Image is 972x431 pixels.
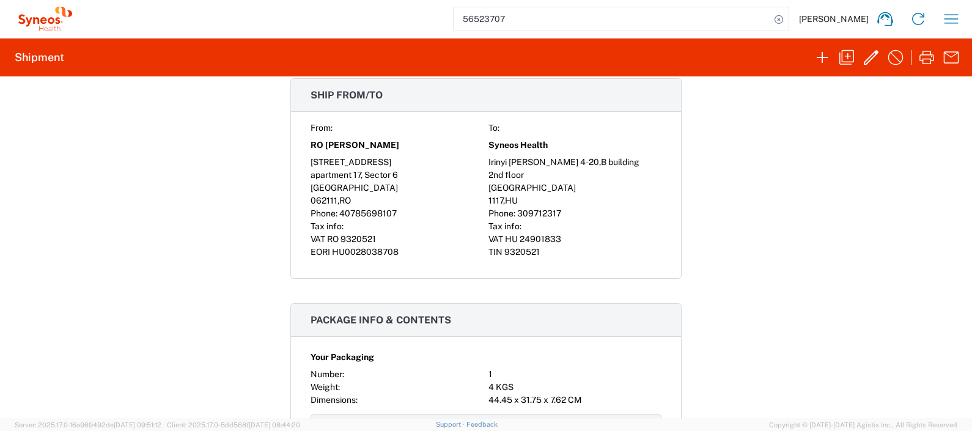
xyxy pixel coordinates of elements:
h2: Shipment [15,50,64,65]
span: , [337,196,339,205]
span: EORI [311,247,330,257]
span: 062111 [311,196,337,205]
span: [PERSON_NAME] [799,13,869,24]
span: 9320521 [504,247,540,257]
span: RO 9320521 [327,234,376,244]
span: From: [311,123,333,133]
span: Weight: [311,382,340,392]
span: [GEOGRAPHIC_DATA] [311,183,398,193]
div: 1 [488,368,661,381]
span: [GEOGRAPHIC_DATA] [488,183,576,193]
span: RO [339,196,351,205]
div: apartment 17, Sector 6 [311,169,484,182]
span: [DATE] 09:51:12 [114,421,161,429]
div: Irinyi [PERSON_NAME] 4-20,B building [488,156,661,169]
span: Phone: [488,208,515,218]
span: Your Packaging [311,351,374,364]
span: 1117 [488,196,503,205]
div: 2nd floor [488,169,661,182]
span: Number: [311,369,344,379]
span: HU0028038708 [332,247,399,257]
span: Phone: [311,208,337,218]
span: Tax info: [488,221,521,231]
input: Shipment, tracking or reference number [454,7,770,31]
span: [DATE] 08:44:20 [249,421,300,429]
span: , [503,196,505,205]
span: VAT [488,234,503,244]
span: Package info & contents [311,314,451,326]
span: HU [505,196,518,205]
div: 44.45 x 31.75 x 7.62 CM [488,394,661,407]
span: RO [PERSON_NAME] [311,139,399,152]
span: 309712317 [517,208,561,218]
span: HU 24901833 [505,234,561,244]
span: TIN [488,247,503,257]
span: Server: 2025.17.0-16a969492de [15,421,161,429]
span: Client: 2025.17.0-5dd568f [167,421,300,429]
a: Feedback [466,421,498,428]
span: Dimensions: [311,395,358,405]
span: Syneos Health [488,139,548,152]
div: [STREET_ADDRESS] [311,156,484,169]
span: Ship from/to [311,89,383,101]
span: Tax info: [311,221,344,231]
span: To: [488,123,499,133]
a: Support [436,421,466,428]
div: 4 KGS [488,381,661,394]
span: Copyright © [DATE]-[DATE] Agistix Inc., All Rights Reserved [769,419,957,430]
span: 40785698107 [339,208,397,218]
span: VAT [311,234,325,244]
